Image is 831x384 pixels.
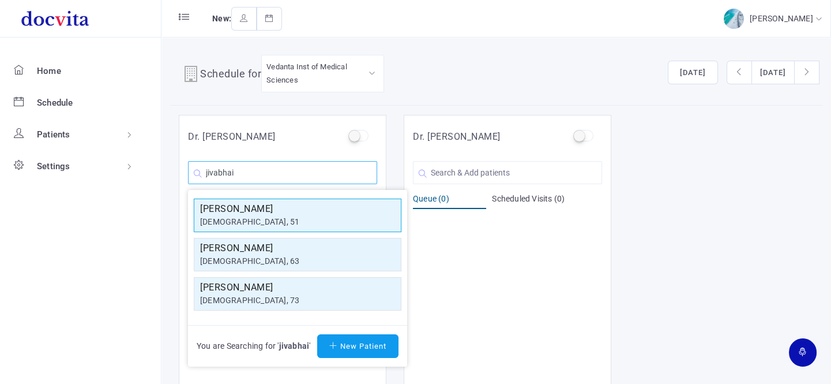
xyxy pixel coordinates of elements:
[212,14,231,23] span: New:
[668,61,718,85] button: [DATE]
[37,98,73,108] span: Schedule
[37,66,61,76] span: Home
[37,161,70,172] span: Settings
[413,161,602,184] input: Search & Add patients
[200,216,395,228] div: [DEMOGRAPHIC_DATA], 51
[188,130,276,144] h5: Dr. [PERSON_NAME]
[200,294,395,307] div: [DEMOGRAPHIC_DATA], 73
[37,129,70,140] span: Patients
[188,161,377,184] input: Search & Add patients
[200,255,395,267] div: [DEMOGRAPHIC_DATA], 63
[197,340,310,352] span: You are Searching for ' '
[413,193,486,209] div: Queue (0)
[200,281,395,294] h5: [PERSON_NAME]
[200,241,395,255] h5: [PERSON_NAME]
[750,14,816,23] span: [PERSON_NAME]
[266,60,379,87] div: Vedanta Inst of Medical Sciences
[317,334,398,359] button: New Patient
[751,61,795,85] button: [DATE]
[279,341,310,351] span: jivabhai
[200,66,261,84] h4: Schedule for
[200,202,395,216] h5: [PERSON_NAME]
[413,130,501,144] h5: Dr. [PERSON_NAME]
[492,193,602,209] div: Scheduled Visits (0)
[724,9,744,29] img: img-2.jpg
